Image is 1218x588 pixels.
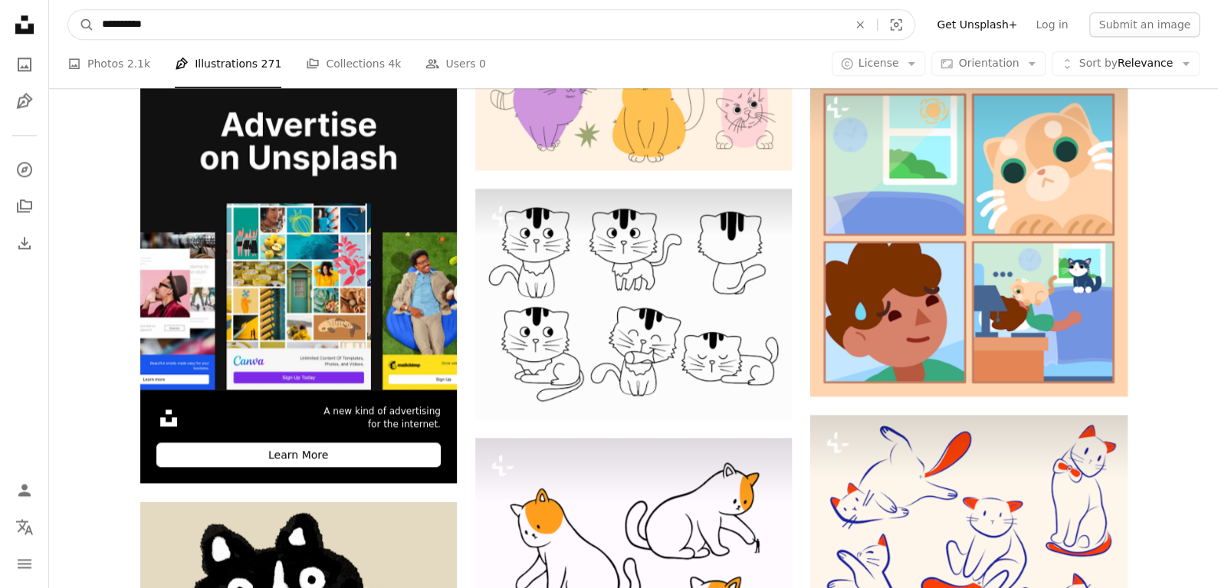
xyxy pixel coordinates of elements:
[388,56,401,73] span: 4k
[140,72,457,389] img: file-1636576776643-80d394b7be57image
[1089,12,1200,37] button: Submit an image
[958,57,1019,70] span: Orientation
[832,52,926,77] button: License
[810,231,1127,245] a: Cat interrupts the owner, causing an annoyance.
[9,475,40,505] a: Log in / Sign up
[1026,12,1077,37] a: Log in
[127,56,150,73] span: 2.1k
[878,10,914,39] button: Visual search
[9,548,40,579] button: Menu
[67,9,915,40] form: Find visuals sitewide
[9,228,40,258] a: Download History
[843,10,877,39] button: Clear
[475,297,792,310] a: A drawing of a cat with different expressions
[156,406,181,430] img: file-1631306537910-2580a29a3cfcimage
[9,9,40,43] a: Home — Unsplash
[9,191,40,222] a: Collections
[9,49,40,80] a: Photos
[1052,52,1200,77] button: Sort byRelevance
[479,56,486,73] span: 0
[810,80,1127,396] img: Cat interrupts the owner, causing an annoyance.
[475,189,792,419] img: A drawing of a cat with different expressions
[9,86,40,117] a: Illustrations
[810,566,1127,580] a: A group of cats sitting on top of each other
[67,40,150,89] a: Photos 2.1k
[1078,57,1117,70] span: Sort by
[156,442,441,467] div: Learn More
[68,10,94,39] button: Search Unsplash
[140,72,457,483] a: A new kind of advertisingfor the internet.Learn More
[323,405,441,431] span: A new kind of advertising for the internet.
[9,511,40,542] button: Language
[425,40,486,89] a: Users 0
[9,154,40,185] a: Explore
[306,40,401,89] a: Collections 4k
[931,52,1046,77] button: Orientation
[927,12,1026,37] a: Get Unsplash+
[859,57,899,70] span: License
[1078,57,1173,72] span: Relevance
